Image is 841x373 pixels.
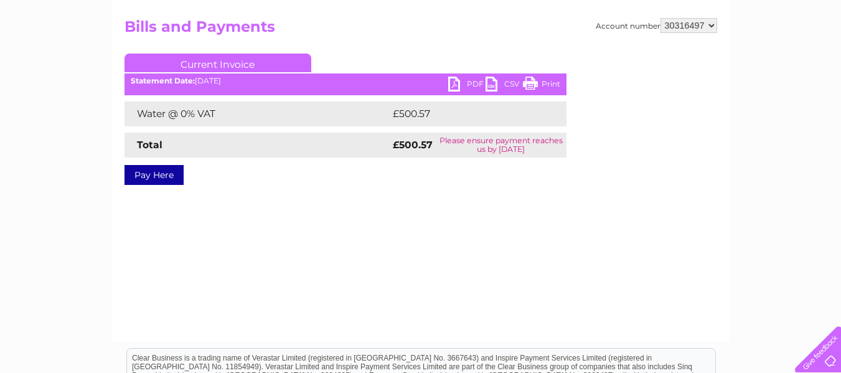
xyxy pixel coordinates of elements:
[596,18,717,33] div: Account number
[733,53,751,62] a: Blog
[436,133,566,158] td: Please ensure payment reaches us by [DATE]
[29,32,93,70] img: logo.png
[125,102,390,126] td: Water @ 0% VAT
[448,77,486,95] a: PDF
[125,54,311,72] a: Current Invoice
[486,77,523,95] a: CSV
[131,76,195,85] b: Statement Date:
[390,102,545,126] td: £500.57
[688,53,725,62] a: Telecoms
[606,6,692,22] a: 0333 014 3131
[393,139,433,151] strong: £500.57
[800,53,829,62] a: Log out
[622,53,646,62] a: Water
[137,139,162,151] strong: Total
[125,18,717,42] h2: Bills and Payments
[653,53,680,62] a: Energy
[125,77,566,85] div: [DATE]
[125,165,184,185] a: Pay Here
[127,7,715,60] div: Clear Business is a trading name of Verastar Limited (registered in [GEOGRAPHIC_DATA] No. 3667643...
[758,53,789,62] a: Contact
[523,77,560,95] a: Print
